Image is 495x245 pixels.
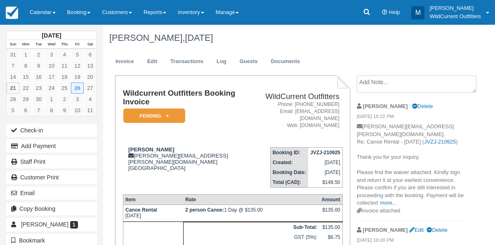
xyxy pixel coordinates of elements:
[429,12,481,21] p: WildCurrent Outfitters
[308,177,342,188] td: $148.50
[32,71,45,82] a: 16
[7,71,19,82] a: 14
[109,54,140,70] a: Invoice
[321,207,340,219] div: $135.00
[19,40,32,49] th: Mon
[71,71,84,82] a: 19
[58,40,71,49] th: Thu
[58,94,71,105] a: 2
[58,60,71,71] a: 11
[42,32,61,39] strong: [DATE]
[233,54,264,70] a: Guests
[84,71,97,82] a: 20
[123,108,185,123] em: Pending
[19,82,32,94] a: 22
[308,158,342,167] td: [DATE]
[7,49,19,60] a: 31
[380,200,396,206] a: more...
[357,207,468,215] div: Invoice attached
[7,82,19,94] a: 21
[409,227,424,233] a: Edit
[58,49,71,60] a: 4
[183,195,319,205] th: Rate
[6,124,97,137] button: Check-in
[71,82,84,94] a: 26
[389,9,400,15] span: Help
[123,205,183,222] td: [DATE]
[7,60,19,71] a: 7
[109,33,468,43] h1: [PERSON_NAME],
[45,105,58,116] a: 8
[45,71,58,82] a: 17
[32,49,45,60] a: 2
[123,89,258,106] h1: Wildcurrent Outfitters Booking Invoice
[7,40,19,49] th: Sun
[412,103,433,109] a: Delete
[70,221,78,229] span: 1
[270,167,308,177] th: Booking Date:
[270,148,308,158] th: Booking ID:
[319,232,342,242] td: $6.75
[45,49,58,60] a: 3
[84,49,97,60] a: 6
[185,33,213,43] span: [DATE]
[19,49,32,60] a: 1
[123,195,183,205] th: Item
[6,139,97,153] button: Add Payment
[357,113,468,122] em: [DATE] 10:22 PM
[71,105,84,116] a: 10
[45,94,58,105] a: 1
[32,60,45,71] a: 9
[125,207,157,213] strong: Canoe Rental
[319,195,342,205] th: Amount
[84,40,97,49] th: Sat
[310,150,340,155] strong: JVZJ-210925
[32,82,45,94] a: 23
[32,94,45,105] a: 30
[45,60,58,71] a: 10
[411,6,424,19] div: M
[363,227,408,233] strong: [PERSON_NAME]
[382,10,387,15] i: Help
[19,94,32,105] a: 29
[185,207,224,213] strong: 2 person Canoe
[270,177,308,188] th: Total (CAD):
[210,54,233,70] a: Log
[71,94,84,105] a: 3
[363,103,408,109] strong: [PERSON_NAME]
[183,222,319,233] th: Sub-Total:
[84,94,97,105] a: 4
[19,71,32,82] a: 15
[19,60,32,71] a: 8
[71,60,84,71] a: 12
[32,40,45,49] th: Tue
[270,158,308,167] th: Created:
[45,82,58,94] a: 24
[183,205,319,222] td: 1 Day @ $135.00
[84,60,97,71] a: 13
[141,54,163,70] a: Edit
[265,54,306,70] a: Documents
[6,171,97,184] a: Customer Print
[183,232,319,242] td: GST (5%):
[357,123,468,207] p: [PERSON_NAME][EMAIL_ADDRESS][PERSON_NAME][DOMAIN_NAME], Re: Canoe Rental - [DATE] ( ) Thank you f...
[71,40,84,49] th: Fri
[7,94,19,105] a: 28
[6,202,97,215] button: Copy Booking
[58,82,71,94] a: 25
[71,49,84,60] a: 5
[319,222,342,233] td: $135.00
[429,4,481,12] p: [PERSON_NAME]
[21,221,68,228] span: [PERSON_NAME]
[58,105,71,116] a: 9
[424,139,456,145] a: JVZJ-210925
[261,101,339,130] address: Phone: [PHONE_NUMBER] Email: [EMAIL_ADDRESS][DOMAIN_NAME] Web: [DOMAIN_NAME]
[32,105,45,116] a: 7
[123,108,182,123] a: Pending
[308,167,342,177] td: [DATE]
[123,146,258,171] div: [PERSON_NAME][EMAIL_ADDRESS][PERSON_NAME][DOMAIN_NAME] [GEOGRAPHIC_DATA]
[45,40,58,49] th: Wed
[6,7,18,19] img: checkfront-main-nav-mini-logo.png
[58,71,71,82] a: 18
[164,54,210,70] a: Transactions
